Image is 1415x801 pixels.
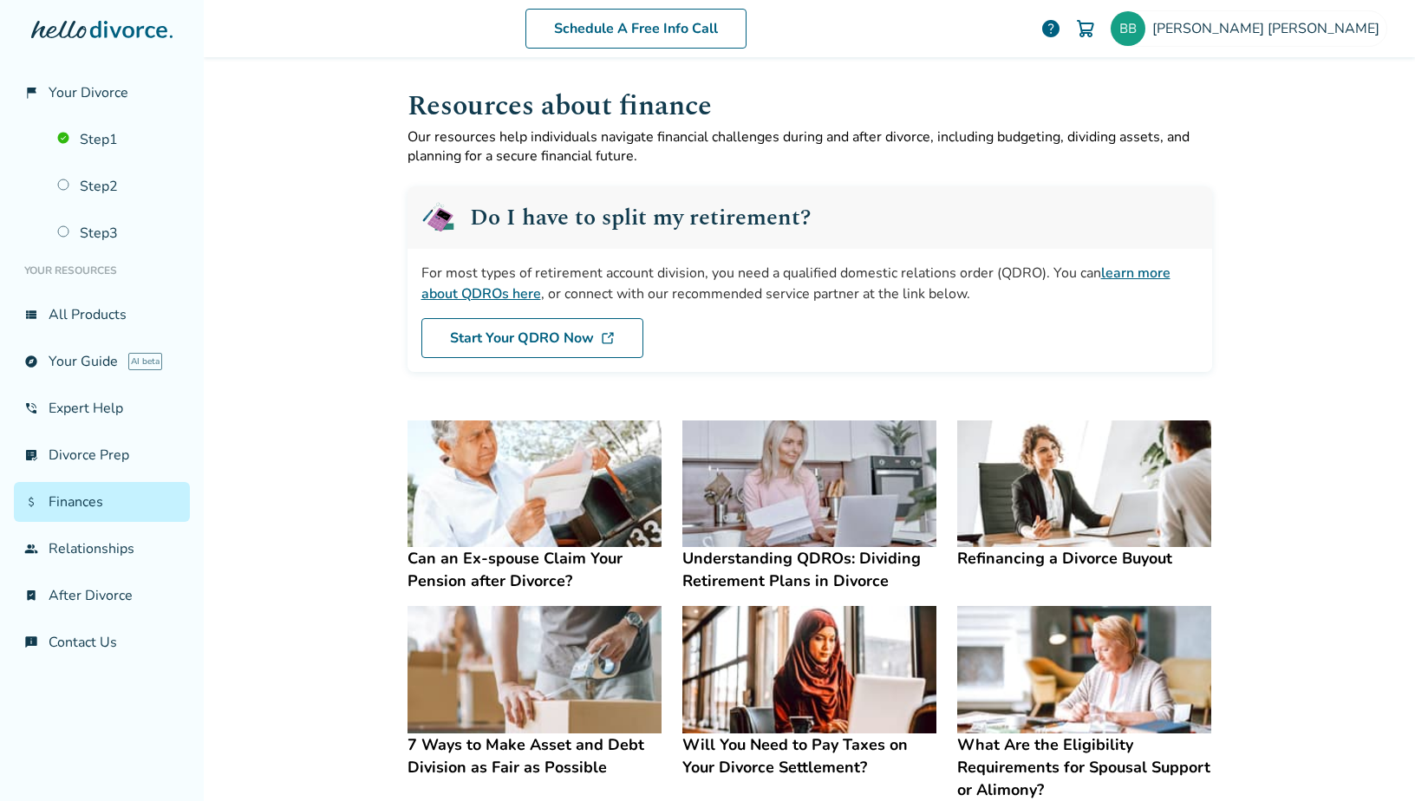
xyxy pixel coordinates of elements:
[14,73,190,113] a: flag_2Your Divorce
[24,542,38,556] span: group
[47,120,190,160] a: Step1
[682,420,936,548] img: Understanding QDROs: Dividing Retirement Plans in Divorce
[470,206,811,229] h2: Do I have to split my retirement?
[14,622,190,662] a: chat_infoContact Us
[421,200,456,235] img: QDRO
[408,127,1212,166] p: Our resources help individuals navigate financial challenges during and after divorce, including ...
[24,589,38,602] span: bookmark_check
[525,9,747,49] a: Schedule A Free Info Call
[957,606,1211,801] a: What Are the Eligibility Requirements for Spousal Support or Alimony?What Are the Eligibility Req...
[47,166,190,206] a: Step2
[682,420,936,593] a: Understanding QDROs: Dividing Retirement Plans in DivorceUnderstanding QDROs: Dividing Retirement...
[408,547,662,592] h4: Can an Ex-spouse Claim Your Pension after Divorce?
[408,606,662,778] a: 7 Ways to Make Asset and Debt Division as Fair as Possible7 Ways to Make Asset and Debt Division ...
[957,420,1211,570] a: Refinancing a Divorce BuyoutRefinancing a Divorce Buyout
[24,448,38,462] span: list_alt_check
[24,635,38,649] span: chat_info
[14,342,190,381] a: exploreYour GuideAI beta
[957,420,1211,548] img: Refinancing a Divorce Buyout
[24,355,38,368] span: explore
[1328,718,1415,801] iframe: Chat Widget
[408,85,1212,127] h1: Resources about finance
[14,295,190,335] a: view_listAll Products
[49,83,128,102] span: Your Divorce
[14,576,190,615] a: bookmark_checkAfter Divorce
[601,331,615,345] img: DL
[421,263,1198,304] div: For most types of retirement account division, you need a qualified domestic relations order (QDR...
[14,529,190,569] a: groupRelationships
[408,420,662,548] img: Can an Ex-spouse Claim Your Pension after Divorce?
[1040,18,1061,39] a: help
[957,606,1211,733] img: What Are the Eligibility Requirements for Spousal Support or Alimony?
[24,86,38,100] span: flag_2
[408,606,662,733] img: 7 Ways to Make Asset and Debt Division as Fair as Possible
[682,733,936,778] h4: Will You Need to Pay Taxes on Your Divorce Settlement?
[47,213,190,253] a: Step3
[408,420,662,593] a: Can an Ex-spouse Claim Your Pension after Divorce?Can an Ex-spouse Claim Your Pension after Divorce?
[14,482,190,522] a: attach_moneyFinances
[957,547,1211,570] h4: Refinancing a Divorce Buyout
[24,495,38,509] span: attach_money
[1152,19,1386,38] span: [PERSON_NAME] [PERSON_NAME]
[14,388,190,428] a: phone_in_talkExpert Help
[128,353,162,370] span: AI beta
[14,435,190,475] a: list_alt_checkDivorce Prep
[682,606,936,778] a: Will You Need to Pay Taxes on Your Divorce Settlement?Will You Need to Pay Taxes on Your Divorce ...
[682,606,936,733] img: Will You Need to Pay Taxes on Your Divorce Settlement?
[24,401,38,415] span: phone_in_talk
[421,318,643,358] a: Start Your QDRO Now
[957,733,1211,801] h4: What Are the Eligibility Requirements for Spousal Support or Alimony?
[24,308,38,322] span: view_list
[14,253,190,288] li: Your Resources
[1111,11,1145,46] img: bridget.berg@gmail.com
[682,547,936,592] h4: Understanding QDROs: Dividing Retirement Plans in Divorce
[408,733,662,778] h4: 7 Ways to Make Asset and Debt Division as Fair as Possible
[1075,18,1096,39] img: Cart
